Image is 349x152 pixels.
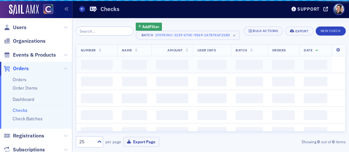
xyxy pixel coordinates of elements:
[304,127,327,137] span: ‌
[197,60,227,70] span: ‌
[253,29,278,33] div: Bulk Actions
[260,139,345,145] div: Showing out of items
[304,77,327,86] span: ‌
[136,23,162,31] button: AddFilter
[167,48,183,52] span: Amount
[236,48,248,52] span: Batch
[105,139,121,145] label: per page
[155,33,230,37] div: 1f07e9ac-1219-670c-9e69-1a7efe6f21b5
[197,48,216,52] span: User Info
[236,127,263,137] span: ‌
[197,127,227,137] span: ‌
[4,65,29,72] a: Orders
[304,48,312,52] span: Date
[156,60,188,70] span: ‌
[79,138,93,145] div: 25
[304,93,327,103] span: ‌
[13,24,26,31] span: Users
[122,93,147,103] span: ‌
[142,24,159,29] span: Add Filter
[272,60,295,70] span: ‌
[4,38,46,45] a: Organizations
[333,4,344,15] span: Profile
[156,93,188,103] span: ‌
[156,77,188,86] span: ‌
[13,77,26,82] a: Orders
[272,77,295,86] span: ‌
[285,27,313,36] button: Export
[81,110,113,120] span: ‌
[231,32,237,38] span: ×
[304,110,327,120] span: ‌
[141,33,154,37] div: Batch
[316,27,346,33] a: New Check
[81,93,113,103] span: ‌
[197,110,227,120] span: ‌
[4,132,44,139] a: Registrations
[13,65,29,72] span: Orders
[13,132,44,139] span: Registrations
[13,116,43,122] a: Check Batches
[122,110,147,120] span: ‌
[123,137,159,147] button: Export Page
[9,5,39,15] img: SailAMX
[156,127,188,137] span: ‌
[13,107,27,113] a: Checks
[122,60,147,70] span: ‌
[197,77,227,86] span: ‌
[13,96,34,102] a: Dashboard
[81,77,113,86] span: ‌
[316,27,346,36] button: New Check
[4,51,56,59] a: Events & Products
[272,127,295,137] span: ‌
[100,5,120,13] h1: Checks
[197,93,227,103] span: ‌
[236,110,263,120] span: ‌
[236,93,263,103] span: ‌
[156,110,188,120] span: ‌
[272,48,286,52] span: Orders
[272,110,295,120] span: ‌
[43,4,53,14] img: SailAMX
[244,27,283,36] button: Bulk Actions
[122,48,132,52] span: Name
[331,139,336,145] strong: 0
[295,29,309,33] div: Export
[272,93,295,103] span: ‌
[13,85,37,91] a: Order Items
[316,139,321,145] strong: 0
[81,60,113,70] span: ‌
[236,60,263,70] span: ‌
[4,24,26,31] a: Users
[76,27,133,36] input: Search…
[39,4,53,15] a: View Homepage
[122,77,147,86] span: ‌
[236,77,263,86] span: ‌
[13,51,56,59] span: Events & Products
[122,127,147,137] span: ‌
[304,60,327,70] span: ‌
[13,38,46,45] span: Organizations
[81,127,113,137] span: ‌
[297,6,320,12] div: Support
[81,48,96,52] span: Number
[136,31,239,40] button: Batch1f07e9ac-1219-670c-9e69-1a7efe6f21b5×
